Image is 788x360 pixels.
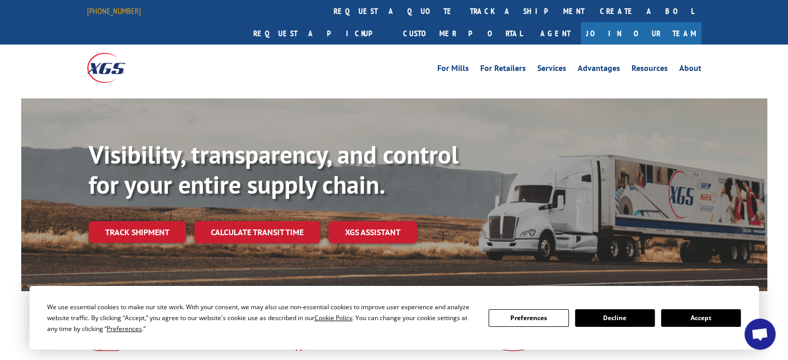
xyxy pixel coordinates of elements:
[87,6,141,16] a: [PHONE_NUMBER]
[30,286,759,350] div: Cookie Consent Prompt
[194,221,320,243] a: Calculate transit time
[661,309,741,327] button: Accept
[480,64,526,76] a: For Retailers
[314,313,352,322] span: Cookie Policy
[437,64,469,76] a: For Mills
[47,301,476,334] div: We use essential cookies to make our site work. With your consent, we may also use non-essential ...
[489,309,568,327] button: Preferences
[632,64,668,76] a: Resources
[578,64,620,76] a: Advantages
[246,22,395,45] a: Request a pickup
[679,64,701,76] a: About
[537,64,566,76] a: Services
[530,22,581,45] a: Agent
[89,138,459,200] b: Visibility, transparency, and control for your entire supply chain.
[395,22,530,45] a: Customer Portal
[89,221,186,243] a: Track shipment
[744,319,776,350] div: Open chat
[328,221,417,243] a: XGS ASSISTANT
[107,324,142,333] span: Preferences
[575,309,655,327] button: Decline
[581,22,701,45] a: Join Our Team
